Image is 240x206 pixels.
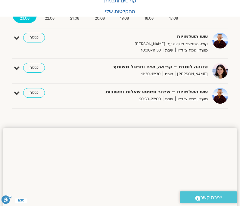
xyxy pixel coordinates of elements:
[200,194,222,202] span: יצירת קשר
[175,71,208,77] span: [PERSON_NAME]
[162,15,185,22] span: 17.08
[23,33,45,42] a: כניסה
[38,15,62,22] span: 22.08
[163,47,175,54] span: שבת
[137,15,161,22] span: 18.08
[94,41,208,47] p: קורס מתמשך מוקלט עם [PERSON_NAME]
[163,71,175,77] span: שבת
[63,15,86,22] span: 21.08
[23,63,45,73] a: כניסה
[175,47,208,54] span: מועדון פמה צ'ודרון
[88,15,112,22] span: 20.08
[180,191,237,203] a: יצירת קשר
[23,88,45,98] a: כניסה
[175,96,208,102] span: מועדון פמה צ'ודרון
[113,15,136,22] span: 19.08
[94,63,208,71] strong: סנגהה לומדת – קריאה, שיח ותרגול משותף
[139,47,163,54] span: 10:00-11:30
[13,15,37,22] span: 23.08
[94,88,208,96] strong: שש השלמויות – שידור ומפגש שאלות ותשובות
[137,96,163,102] span: 20:30-22:00
[163,96,175,102] span: שבת
[139,71,163,77] span: 11:30-12:30
[94,33,208,41] strong: שש השלמויות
